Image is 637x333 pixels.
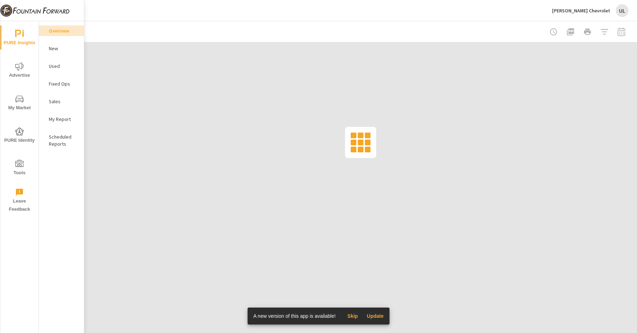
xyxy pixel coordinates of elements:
[49,116,78,123] p: My Report
[616,4,629,17] div: UL
[39,25,84,36] div: Overview
[39,96,84,107] div: Sales
[0,21,39,216] div: nav menu
[2,160,36,177] span: Tools
[49,80,78,87] p: Fixed Ops
[39,78,84,89] div: Fixed Ops
[49,98,78,105] p: Sales
[39,61,84,71] div: Used
[49,27,78,34] p: Overview
[2,127,36,145] span: PURE Identity
[344,313,361,319] span: Skip
[2,62,36,80] span: Advertise
[49,63,78,70] p: Used
[367,313,384,319] span: Update
[552,7,610,14] p: [PERSON_NAME] Chevrolet
[341,310,364,322] button: Skip
[39,43,84,54] div: New
[253,313,336,319] span: A new version of this app is available!
[2,188,36,214] span: Leave Feedback
[49,133,78,147] p: Scheduled Reports
[2,30,36,47] span: PURE Insights
[364,310,386,322] button: Update
[49,45,78,52] p: New
[39,132,84,149] div: Scheduled Reports
[39,114,84,124] div: My Report
[2,95,36,112] span: My Market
